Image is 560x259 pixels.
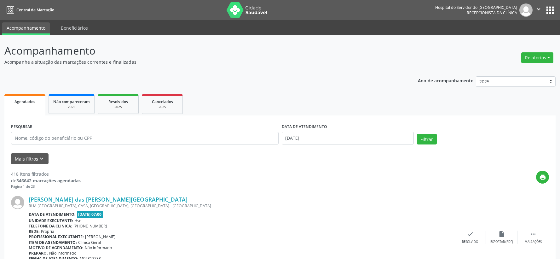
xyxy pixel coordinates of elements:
b: Item de agendamento: [29,240,77,245]
span: Recepcionista da clínica [467,10,517,15]
i:  [535,6,542,13]
i: keyboard_arrow_down [38,155,45,162]
span: Clinica Geral [78,240,101,245]
span: Central de Marcação [16,7,54,13]
label: DATA DE ATENDIMENTO [282,122,327,132]
input: Selecione um intervalo [282,132,414,144]
b: Unidade executante: [29,218,73,223]
strong: 346642 marcações agendadas [16,178,81,184]
span: [PERSON_NAME] [85,234,115,239]
i: check [467,231,474,238]
span: Hse [74,218,81,223]
div: 2025 [147,105,178,109]
div: de [11,177,81,184]
div: Página 1 de 28 [11,184,81,189]
b: Profissional executante: [29,234,84,239]
div: Mais ações [525,240,542,244]
span: Própria [41,229,54,234]
div: RUA [GEOGRAPHIC_DATA], CASA, [GEOGRAPHIC_DATA], [GEOGRAPHIC_DATA] - [GEOGRAPHIC_DATA] [29,203,454,209]
div: Resolvido [462,240,478,244]
div: Hospital do Servidor do [GEOGRAPHIC_DATA] [435,5,517,10]
a: [PERSON_NAME] das [PERSON_NAME][GEOGRAPHIC_DATA] [29,196,188,203]
button: print [536,171,549,184]
label: PESQUISAR [11,122,32,132]
span: Não compareceram [53,99,90,104]
button:  [533,3,545,17]
div: 418 itens filtrados [11,171,81,177]
span: Cancelados [152,99,173,104]
i:  [530,231,537,238]
img: img [519,3,533,17]
span: Não informado [49,250,76,256]
span: [DATE] 07:00 [77,211,103,218]
div: Exportar (PDF) [490,240,513,244]
input: Nome, código do beneficiário ou CPF [11,132,279,144]
p: Acompanhe a situação das marcações correntes e finalizadas [4,59,390,65]
b: Telefone da clínica: [29,223,72,229]
a: Central de Marcação [4,5,54,15]
div: 2025 [53,105,90,109]
a: Beneficiários [56,22,92,33]
button: Relatórios [521,52,553,63]
p: Ano de acompanhamento [418,76,474,84]
div: 2025 [102,105,134,109]
b: Motivo de agendamento: [29,245,84,250]
b: Data de atendimento: [29,212,76,217]
span: Agendados [14,99,35,104]
b: Preparo: [29,250,48,256]
b: Rede: [29,229,40,234]
img: img [11,196,24,209]
span: Não informado [85,245,112,250]
i: insert_drive_file [498,231,505,238]
span: [PHONE_NUMBER] [73,223,107,229]
button: apps [545,5,556,16]
i: print [539,174,546,181]
button: Mais filtroskeyboard_arrow_down [11,153,49,164]
a: Acompanhamento [2,22,50,35]
span: Resolvidos [108,99,128,104]
p: Acompanhamento [4,43,390,59]
button: Filtrar [417,134,437,144]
